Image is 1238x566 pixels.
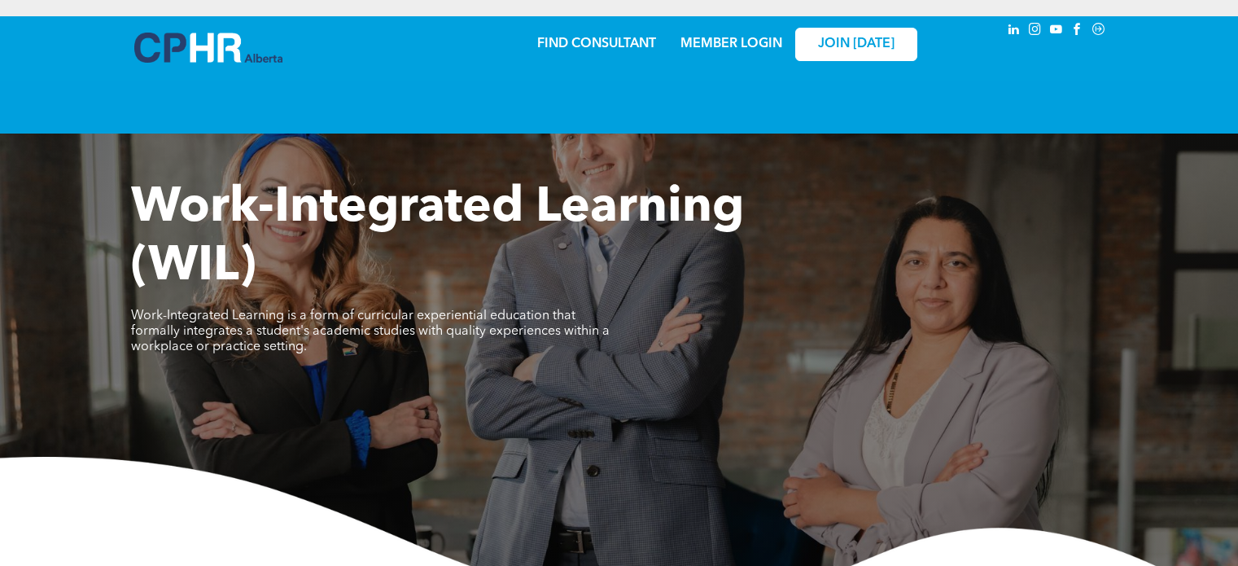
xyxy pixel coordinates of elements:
img: A blue and white logo for cp alberta [134,33,282,63]
a: MEMBER LOGIN [680,37,782,50]
span: Work-Integrated Learning is a form of curricular experiential education that formally integrates ... [131,309,610,353]
a: instagram [1026,20,1044,42]
a: FIND CONSULTANT [537,37,656,50]
a: JOIN [DATE] [795,28,917,61]
span: JOIN [DATE] [818,37,895,52]
a: youtube [1048,20,1065,42]
a: linkedin [1005,20,1023,42]
a: facebook [1069,20,1087,42]
a: Social network [1090,20,1108,42]
span: Work-Integrated Learning (WIL) [131,184,744,292]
